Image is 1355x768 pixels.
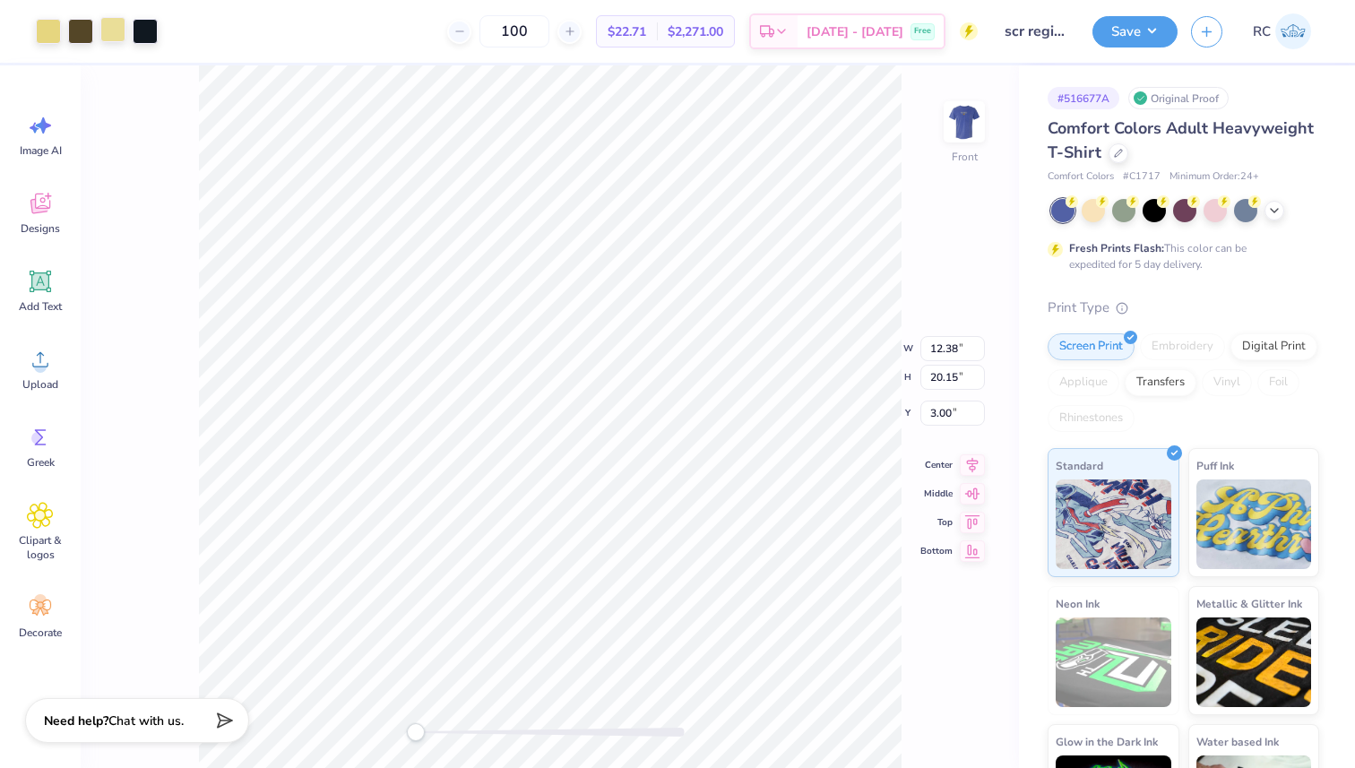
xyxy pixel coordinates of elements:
[1056,456,1103,475] span: Standard
[1202,369,1252,396] div: Vinyl
[1123,169,1161,185] span: # C1717
[1230,333,1317,360] div: Digital Print
[20,143,62,158] span: Image AI
[1056,732,1158,751] span: Glow in the Dark Ink
[952,149,978,165] div: Front
[1048,405,1135,432] div: Rhinestones
[1245,13,1319,49] a: RC
[11,533,70,562] span: Clipart & logos
[1056,617,1171,707] img: Neon Ink
[108,712,184,729] span: Chat with us.
[668,22,723,41] span: $2,271.00
[1125,369,1196,396] div: Transfers
[1048,87,1119,109] div: # 516677A
[1253,22,1271,42] span: RC
[22,377,58,392] span: Upload
[807,22,903,41] span: [DATE] - [DATE]
[1069,241,1164,255] strong: Fresh Prints Flash:
[1056,479,1171,569] img: Standard
[920,487,953,501] span: Middle
[1048,117,1314,163] span: Comfort Colors Adult Heavyweight T-Shirt
[1128,87,1229,109] div: Original Proof
[19,299,62,314] span: Add Text
[1092,16,1178,47] button: Save
[1069,240,1290,272] div: This color can be expedited for 5 day delivery.
[1169,169,1259,185] span: Minimum Order: 24 +
[1196,732,1279,751] span: Water based Ink
[1196,479,1312,569] img: Puff Ink
[946,104,982,140] img: Front
[920,458,953,472] span: Center
[1048,369,1119,396] div: Applique
[1196,594,1302,613] span: Metallic & Glitter Ink
[479,15,549,47] input: – –
[21,221,60,236] span: Designs
[407,723,425,741] div: Accessibility label
[1048,333,1135,360] div: Screen Print
[1257,369,1299,396] div: Foil
[608,22,646,41] span: $22.71
[914,25,931,38] span: Free
[19,626,62,640] span: Decorate
[920,544,953,558] span: Bottom
[1196,617,1312,707] img: Metallic & Glitter Ink
[920,515,953,530] span: Top
[27,455,55,470] span: Greek
[1048,298,1319,318] div: Print Type
[1048,169,1114,185] span: Comfort Colors
[991,13,1079,49] input: Untitled Design
[1196,456,1234,475] span: Puff Ink
[1275,13,1311,49] img: Rohan Chaurasia
[1056,594,1100,613] span: Neon Ink
[1140,333,1225,360] div: Embroidery
[44,712,108,729] strong: Need help?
